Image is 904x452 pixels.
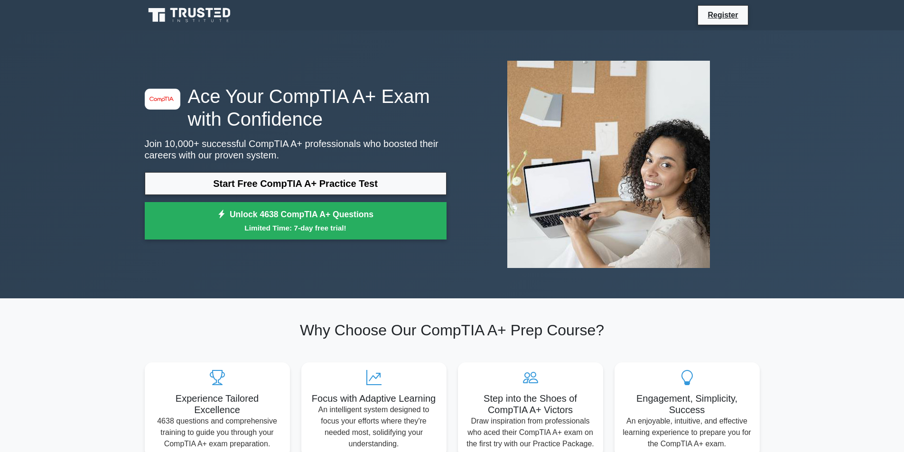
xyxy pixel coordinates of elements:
small: Limited Time: 7-day free trial! [157,222,435,233]
h5: Focus with Adaptive Learning [309,393,439,404]
p: 4638 questions and comprehensive training to guide you through your CompTIA A+ exam preparation. [152,415,282,450]
a: Unlock 4638 CompTIA A+ QuestionsLimited Time: 7-day free trial! [145,202,447,240]
p: Draw inspiration from professionals who aced their CompTIA A+ exam on the first try with our Prac... [466,415,596,450]
h5: Experience Tailored Excellence [152,393,282,415]
p: An intelligent system designed to focus your efforts where they're needed most, solidifying your ... [309,404,439,450]
a: Start Free CompTIA A+ Practice Test [145,172,447,195]
h5: Step into the Shoes of CompTIA A+ Victors [466,393,596,415]
p: An enjoyable, intuitive, and effective learning experience to prepare you for the CompTIA A+ exam. [622,415,752,450]
p: Join 10,000+ successful CompTIA A+ professionals who boosted their careers with our proven system. [145,138,447,161]
h1: Ace Your CompTIA A+ Exam with Confidence [145,85,447,130]
a: Register [702,9,744,21]
h2: Why Choose Our CompTIA A+ Prep Course? [145,321,760,339]
h5: Engagement, Simplicity, Success [622,393,752,415]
